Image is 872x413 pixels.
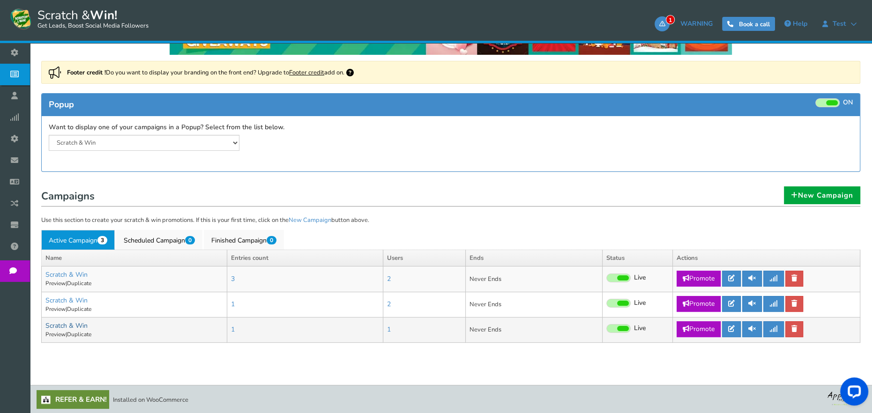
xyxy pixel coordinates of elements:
[465,317,602,342] td: Never Ends
[677,321,721,337] a: Promote
[465,250,602,266] th: Ends
[666,15,675,24] span: 1
[41,188,860,206] h1: Campaigns
[739,20,770,29] span: Book a call
[67,331,91,338] a: Duplicate
[45,321,88,330] a: Scratch & Win
[465,292,602,317] td: Never Ends
[67,280,91,287] a: Duplicate
[116,230,202,250] a: Scheduled Campaign
[231,274,235,283] a: 3
[387,274,391,283] a: 2
[655,16,717,31] a: 1WARNING
[41,216,860,225] p: Use this section to create your scratch & win promotions. If this is your first time, click on th...
[722,17,775,31] a: Book a call
[42,250,227,266] th: Name
[383,250,465,266] th: Users
[37,390,109,409] a: Refer & Earn!
[204,230,284,250] a: Finished Campaign
[45,280,223,288] p: |
[827,390,865,406] img: bg_logo_foot.webp
[97,236,107,244] span: 3
[37,22,149,30] small: Get Leads, Boost Social Media Followers
[90,7,117,23] strong: Win!
[49,99,74,110] span: Popup
[780,16,812,31] a: Help
[185,236,195,244] span: 0
[231,325,235,334] a: 1
[45,305,223,313] p: |
[828,20,850,28] span: test
[45,305,66,313] a: Preview
[289,68,324,77] a: Footer credit
[680,19,713,28] span: WARNING
[603,250,673,266] th: Status
[387,325,391,334] a: 1
[33,7,149,30] span: Scratch &
[41,61,860,84] div: Do you want to display your branding on the front end? Upgrade to add on.
[267,236,276,244] span: 0
[634,299,646,308] span: Live
[67,305,91,313] a: Duplicate
[67,68,106,77] strong: Footer credit !
[45,270,88,279] a: Scratch & Win
[45,331,223,339] p: |
[9,7,149,30] a: Scratch &Win! Get Leads, Boost Social Media Followers
[677,296,721,312] a: Promote
[45,296,88,305] a: Scratch & Win
[833,374,872,413] iframe: LiveChat chat widget
[465,266,602,292] td: Never Ends
[41,230,115,250] a: Active Campaign
[227,250,383,266] th: Entries count
[843,98,853,107] span: ON
[113,396,188,404] span: Installed on WooCommerce
[387,300,391,309] a: 2
[49,123,284,132] label: Want to display one of your campaigns in a Popup? Select from the list below.
[634,273,646,282] span: Live
[45,331,66,338] a: Preview
[784,186,860,204] a: New Campaign
[45,280,66,287] a: Preview
[9,7,33,30] img: Scratch and Win
[634,324,646,333] span: Live
[677,271,721,287] a: Promote
[231,300,235,309] a: 1
[673,250,860,266] th: Actions
[289,216,331,224] a: New Campaign
[793,19,807,28] span: Help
